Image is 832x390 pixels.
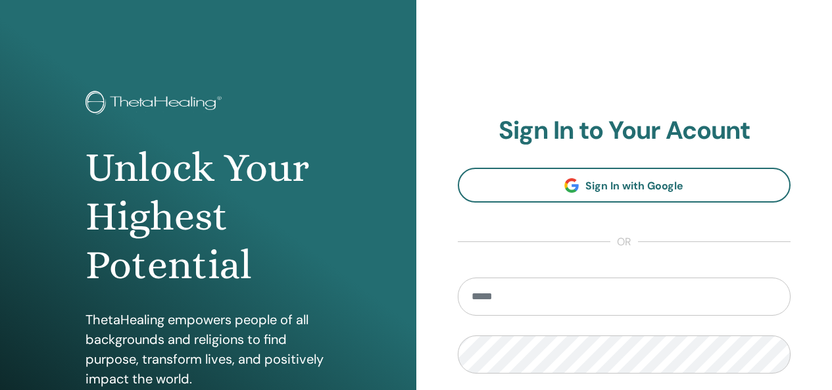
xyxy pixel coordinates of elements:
span: Sign In with Google [585,179,683,193]
h2: Sign In to Your Acount [458,116,791,146]
p: ThetaHealing empowers people of all backgrounds and religions to find purpose, transform lives, a... [86,310,330,389]
h1: Unlock Your Highest Potential [86,143,330,290]
span: or [610,234,638,250]
a: Sign In with Google [458,168,791,203]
